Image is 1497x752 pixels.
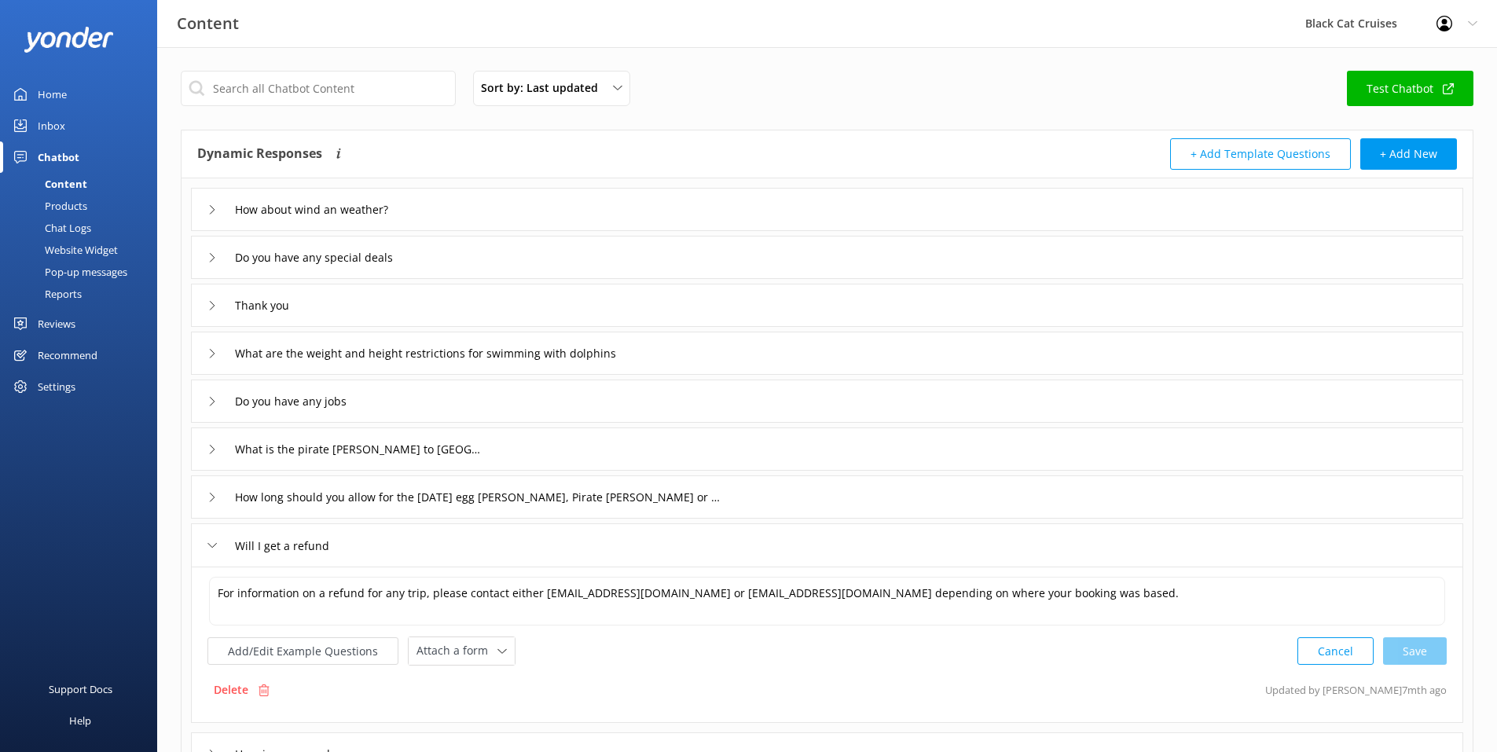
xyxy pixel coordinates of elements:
[416,642,497,659] span: Attach a form
[1360,138,1457,170] button: + Add New
[38,308,75,339] div: Reviews
[38,371,75,402] div: Settings
[9,173,87,195] div: Content
[197,138,322,170] h4: Dynamic Responses
[38,110,65,141] div: Inbox
[181,71,456,106] input: Search all Chatbot Content
[207,637,398,665] button: Add/Edit Example Questions
[177,11,239,36] h3: Content
[9,239,118,261] div: Website Widget
[24,27,114,53] img: yonder-white-logo.png
[9,217,157,239] a: Chat Logs
[9,195,87,217] div: Products
[1297,637,1374,665] button: Cancel
[38,339,97,371] div: Recommend
[9,173,157,195] a: Content
[69,705,91,736] div: Help
[209,577,1445,625] textarea: For information on a refund for any trip, please contact either [EMAIL_ADDRESS][DOMAIN_NAME] or [...
[1347,71,1473,106] a: Test Chatbot
[9,217,91,239] div: Chat Logs
[49,673,112,705] div: Support Docs
[38,141,79,173] div: Chatbot
[214,681,248,699] p: Delete
[9,239,157,261] a: Website Widget
[9,261,157,283] a: Pop-up messages
[9,283,157,305] a: Reports
[1170,138,1351,170] button: + Add Template Questions
[38,79,67,110] div: Home
[1265,675,1447,705] p: Updated by [PERSON_NAME] 7mth ago
[481,79,607,97] span: Sort by: Last updated
[9,195,157,217] a: Products
[9,283,82,305] div: Reports
[9,261,127,283] div: Pop-up messages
